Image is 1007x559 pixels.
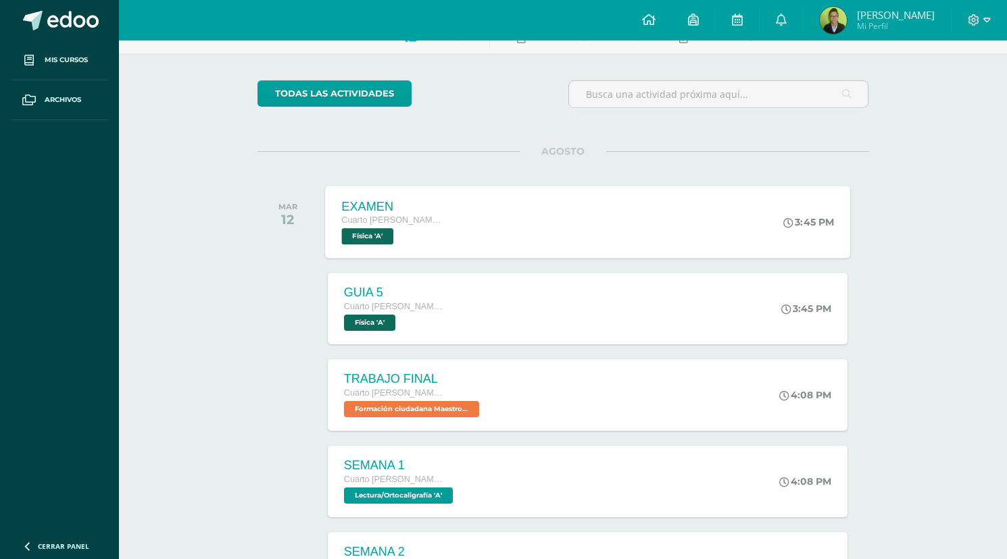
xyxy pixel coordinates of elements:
div: 3:45 PM [781,302,831,315]
a: todas las Actividades [257,80,412,107]
span: Mi Perfil [857,20,935,32]
div: MAR [278,202,297,211]
div: 12 [278,211,297,228]
div: EXAMEN [341,199,444,213]
span: Archivos [45,95,81,105]
span: Física 'A' [344,315,395,331]
div: SEMANA 2 [344,545,456,559]
a: Archivos [11,80,108,120]
img: b7fed7a5b08e3288e2271a8a47f69db7.png [820,7,847,34]
div: TRABAJO FINAL [344,372,483,386]
span: [PERSON_NAME] [857,8,935,22]
span: Física 'A' [341,228,393,244]
span: Formación ciudadana Maestro Guía 'A' [344,401,479,417]
span: Cerrar panel [38,541,89,551]
span: Lectura/Ortocaligrafía 'A' [344,487,453,504]
span: Cuarto [PERSON_NAME]. CCLL en Diseño Gráfico [344,475,445,484]
div: 4:08 PM [779,389,831,401]
div: SEMANA 1 [344,458,456,473]
div: 3:45 PM [783,216,834,228]
input: Busca una actividad próxima aquí... [569,81,868,107]
div: GUIA 5 [344,286,445,300]
a: Mis cursos [11,41,108,80]
span: Cuarto [PERSON_NAME]. CCLL en Diseño Gráfico [344,302,445,311]
span: Cuarto [PERSON_NAME]. CCLL en Diseño Gráfico [341,215,444,225]
span: AGOSTO [520,145,606,157]
span: Mis cursos [45,55,88,65]
span: Cuarto [PERSON_NAME]. CCLL en Diseño Gráfico [344,388,445,398]
div: 4:08 PM [779,475,831,487]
